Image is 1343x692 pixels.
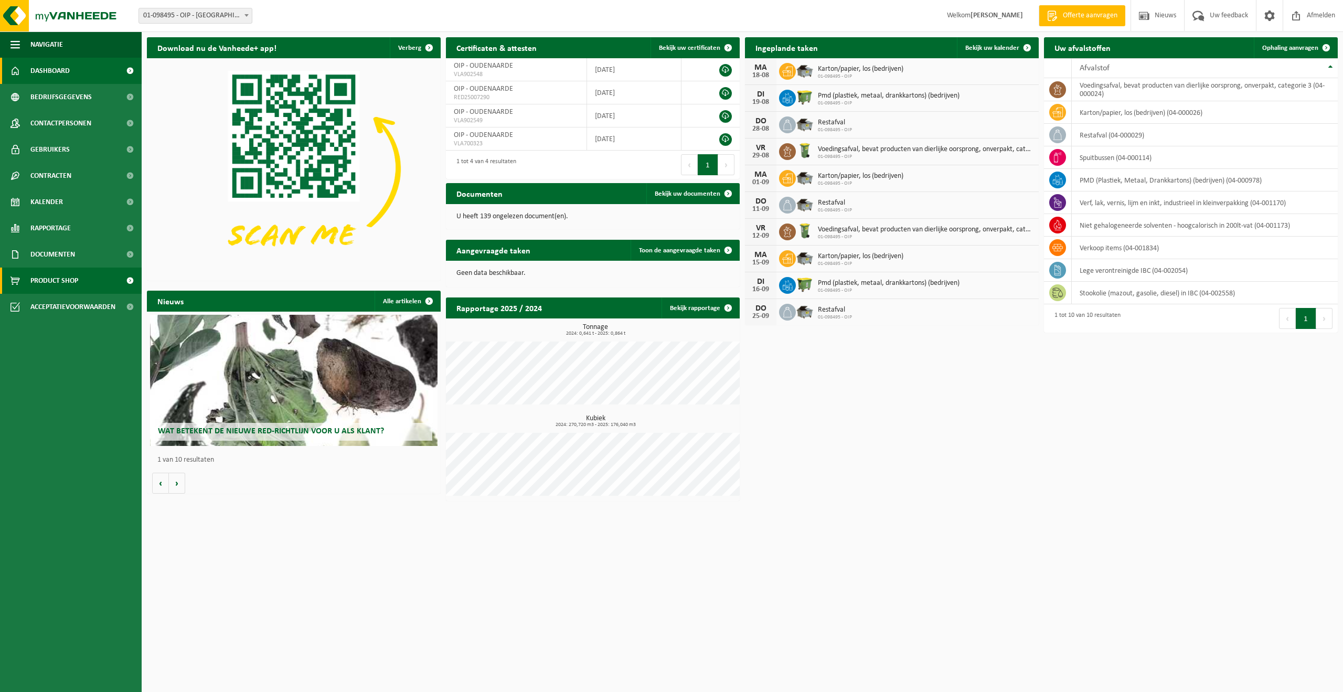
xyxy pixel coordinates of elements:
a: Toon de aangevraagde taken [631,240,739,261]
img: WB-5000-GAL-GY-01 [796,302,814,320]
div: VR [750,224,771,232]
a: Offerte aanvragen [1039,5,1125,26]
span: Dashboard [30,58,70,84]
a: Bekijk uw documenten [646,183,739,204]
span: 01-098495 - OIP - OUDENAARDE [139,8,252,23]
span: Restafval [818,199,852,207]
img: WB-5000-GAL-GY-01 [796,249,814,267]
div: MA [750,63,771,72]
td: niet gehalogeneerde solventen - hoogcalorisch in 200lt-vat (04-001173) [1072,214,1338,237]
img: WB-0140-HPE-GN-50 [796,222,814,240]
p: U heeft 139 ongelezen document(en). [456,213,729,220]
span: Afvalstof [1080,64,1110,72]
span: Bekijk uw documenten [655,190,720,197]
button: Next [1316,308,1333,329]
h2: Download nu de Vanheede+ app! [147,37,287,58]
div: 19-08 [750,99,771,106]
div: 18-08 [750,72,771,79]
span: 2024: 0,641 t - 2025: 0,864 t [451,331,740,336]
a: Bekijk rapportage [662,297,739,318]
td: PMD (Plastiek, Metaal, Drankkartons) (bedrijven) (04-000978) [1072,169,1338,191]
h3: Tonnage [451,324,740,336]
span: Gebruikers [30,136,70,163]
td: verf, lak, vernis, lijm en inkt, industrieel in kleinverpakking (04-001170) [1072,191,1338,214]
span: OIP - OUDENAARDE [454,108,513,116]
div: DO [750,304,771,313]
span: OIP - OUDENAARDE [454,131,513,139]
h2: Nieuws [147,291,194,311]
span: Navigatie [30,31,63,58]
td: restafval (04-000029) [1072,124,1338,146]
span: Toon de aangevraagde taken [639,247,720,254]
button: Verberg [390,37,440,58]
span: Voedingsafval, bevat producten van dierlijke oorsprong, onverpakt, categorie 3 [818,145,1033,154]
div: MA [750,171,771,179]
div: MA [750,251,771,259]
h2: Rapportage 2025 / 2024 [446,297,552,318]
span: OIP - OUDENAARDE [454,62,513,70]
button: Vorige [152,473,169,494]
span: Restafval [818,306,852,314]
strong: [PERSON_NAME] [971,12,1023,19]
a: Bekijk uw certificaten [651,37,739,58]
span: VLA700323 [454,140,579,148]
span: 2024: 270,720 m3 - 2025: 176,040 m3 [451,422,740,428]
span: Kalender [30,189,63,215]
div: 01-09 [750,179,771,186]
span: 01-098495 - OIP [818,207,852,214]
span: Product Shop [30,268,78,294]
td: verkoop items (04-001834) [1072,237,1338,259]
span: Ophaling aanvragen [1262,45,1318,51]
h2: Uw afvalstoffen [1044,37,1121,58]
td: [DATE] [587,81,681,104]
span: OIP - OUDENAARDE [454,85,513,93]
img: WB-5000-GAL-GY-01 [796,61,814,79]
div: 16-09 [750,286,771,293]
td: spuitbussen (04-000114) [1072,146,1338,169]
p: 1 van 10 resultaten [157,456,435,464]
td: [DATE] [587,127,681,151]
a: Bekijk uw kalender [957,37,1038,58]
span: Karton/papier, los (bedrijven) [818,65,903,73]
img: WB-1100-HPE-GN-50 [796,88,814,106]
span: 01-098495 - OIP [818,127,852,133]
button: Previous [681,154,698,175]
h2: Certificaten & attesten [446,37,547,58]
td: voedingsafval, bevat producten van dierlijke oorsprong, onverpakt, categorie 3 (04-000024) [1072,78,1338,101]
span: Documenten [30,241,75,268]
span: Wat betekent de nieuwe RED-richtlijn voor u als klant? [158,427,384,435]
div: 15-09 [750,259,771,267]
span: Contracten [30,163,71,189]
span: 01-098495 - OIP - OUDENAARDE [138,8,252,24]
span: Acceptatievoorwaarden [30,294,115,320]
span: Restafval [818,119,852,127]
td: [DATE] [587,104,681,127]
img: WB-5000-GAL-GY-01 [796,168,814,186]
button: Next [718,154,734,175]
h3: Kubiek [451,415,740,428]
span: RED25007290 [454,93,579,102]
img: WB-0140-HPE-GN-50 [796,142,814,159]
img: WB-5000-GAL-GY-01 [796,195,814,213]
div: 1 tot 4 van 4 resultaten [451,153,516,176]
div: 25-09 [750,313,771,320]
a: Wat betekent de nieuwe RED-richtlijn voor u als klant? [150,315,438,446]
div: DI [750,278,771,286]
span: Rapportage [30,215,71,241]
span: VLA902548 [454,70,579,79]
span: VLA902549 [454,116,579,125]
div: DO [750,197,771,206]
span: 01-098495 - OIP [818,288,960,294]
span: Contactpersonen [30,110,91,136]
td: [DATE] [587,58,681,81]
span: Bekijk uw certificaten [659,45,720,51]
td: stookolie (mazout, gasolie, diesel) in IBC (04-002558) [1072,282,1338,304]
span: 01-098495 - OIP [818,314,852,321]
span: 01-098495 - OIP [818,261,903,267]
h2: Documenten [446,183,513,204]
div: 12-09 [750,232,771,240]
span: 01-098495 - OIP [818,100,960,107]
div: 11-09 [750,206,771,213]
span: Karton/papier, los (bedrijven) [818,252,903,261]
span: Verberg [398,45,421,51]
